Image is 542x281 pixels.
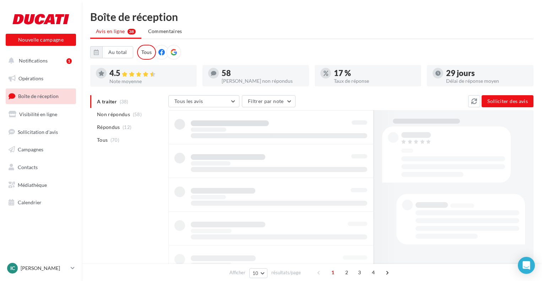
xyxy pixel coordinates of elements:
span: 4 [368,267,379,278]
button: Au total [102,46,133,58]
span: 2 [341,267,352,278]
a: Sollicitation d'avis [4,125,77,140]
p: [PERSON_NAME] [21,265,68,272]
span: Médiathèque [18,182,47,188]
div: Boîte de réception [90,11,533,22]
button: Nouvelle campagne [6,34,76,46]
div: 58 [222,69,303,77]
span: Non répondus [97,111,130,118]
div: Note moyenne [109,79,191,84]
span: Notifications [19,58,48,64]
a: Médiathèque [4,178,77,193]
button: Au total [90,46,133,58]
span: 10 [253,270,259,276]
span: Afficher [229,269,245,276]
div: Tous [137,45,156,60]
button: Tous les avis [168,95,239,107]
span: Contacts [18,164,38,170]
a: IC [PERSON_NAME] [6,261,76,275]
span: Sollicitation d'avis [18,129,58,135]
div: Délai de réponse moyen [446,79,528,83]
span: Calendrier [18,199,42,205]
span: 1 [327,267,338,278]
span: IC [10,265,15,272]
span: Répondus [97,124,120,131]
span: (58) [133,112,142,117]
div: 1 [66,58,72,64]
div: [PERSON_NAME] non répondus [222,79,303,83]
span: (70) [110,137,119,143]
div: 29 jours [446,69,528,77]
div: 17 % [334,69,416,77]
button: Solliciter des avis [482,95,533,107]
span: (12) [123,124,131,130]
span: Campagnes [18,146,43,152]
div: 4.5 [109,69,191,77]
div: Taux de réponse [334,79,416,83]
span: Opérations [18,75,43,81]
button: 10 [249,268,267,278]
span: résultats/page [271,269,301,276]
a: Visibilité en ligne [4,107,77,122]
span: Visibilité en ligne [19,111,57,117]
a: Calendrier [4,195,77,210]
button: Notifications 1 [4,53,75,68]
div: Open Intercom Messenger [518,257,535,274]
button: Filtrer par note [242,95,296,107]
span: Tous les avis [174,98,203,104]
a: Campagnes [4,142,77,157]
span: Tous [97,136,108,144]
a: Contacts [4,160,77,175]
span: 3 [354,267,365,278]
a: Opérations [4,71,77,86]
span: Boîte de réception [18,93,59,99]
a: Boîte de réception [4,88,77,104]
span: Commentaires [148,28,182,34]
